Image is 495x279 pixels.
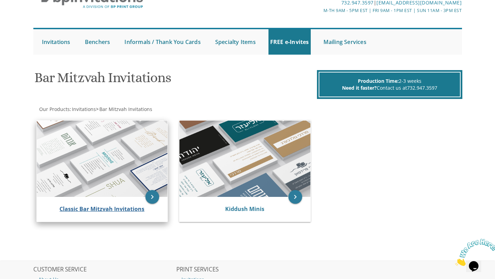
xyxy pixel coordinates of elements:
a: Benchers [83,29,112,55]
a: keyboard_arrow_right [145,190,159,204]
span: Production Time: [358,78,399,84]
iframe: chat widget [452,236,495,269]
a: Invitations [71,106,96,112]
img: Chat attention grabber [3,3,45,30]
a: Our Products [38,106,70,112]
a: Invitations [40,29,72,55]
a: Specialty Items [213,29,257,55]
a: Informals / Thank You Cards [123,29,202,55]
h1: Bar Mitzvah Invitations [34,70,315,90]
a: Bar Mitzvah Invitations [99,106,152,112]
a: FREE e-Invites [268,29,311,55]
span: Invitations [72,106,96,112]
span: Need it faster? [342,85,377,91]
a: Classic Bar Mitzvah Invitations [59,205,144,213]
a: 732.947.3597 [407,85,437,91]
h2: PRINT SERVICES [176,266,319,273]
img: Kiddush Minis [179,121,310,197]
a: keyboard_arrow_right [288,190,302,204]
div: M-Th 9am - 5pm EST | Fri 9am - 1pm EST | Sun 11am - 3pm EST [176,7,462,14]
div: 2-3 weeks Contact us at [319,72,461,97]
span: > [96,106,152,112]
h2: CUSTOMER SERVICE [33,266,176,273]
div: : [33,106,248,113]
img: Classic Bar Mitzvah Invitations [37,121,168,197]
a: Kiddush Minis [225,205,264,213]
a: Mailing Services [322,29,368,55]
